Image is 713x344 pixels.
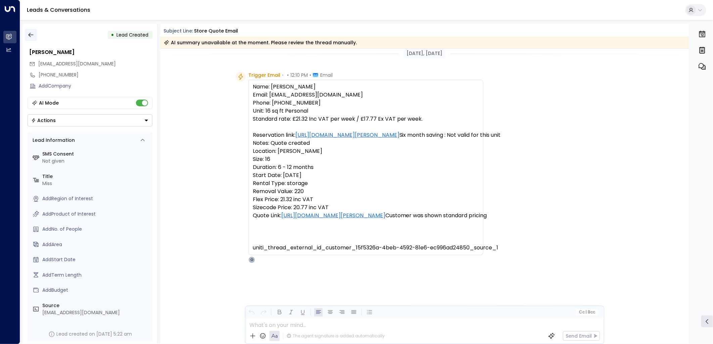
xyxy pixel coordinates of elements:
[43,302,150,309] label: Source
[576,309,598,316] button: Cc|Bcc
[43,287,150,294] div: AddBudget
[248,256,255,263] div: O
[248,72,280,78] span: Trigger Email
[194,27,238,35] div: Store Quote Email
[43,241,150,248] div: AddArea
[43,195,150,202] div: AddRegion of Interest
[43,226,150,233] div: AddNo. of People
[247,308,256,317] button: Undo
[43,272,150,279] div: AddTerm Length
[320,72,333,78] span: Email
[28,114,152,126] div: Button group with a nested menu
[39,60,116,67] span: [EMAIL_ADDRESS][DOMAIN_NAME]
[31,117,56,123] div: Actions
[281,212,385,220] a: [URL][DOMAIN_NAME][PERSON_NAME]
[57,331,132,338] div: Lead created on [DATE] 5:22 am
[164,27,193,34] span: Subject Line:
[287,333,385,339] div: The agent signature is added automatically
[43,256,150,263] div: AddStart Date
[39,71,152,78] div: [PHONE_NUMBER]
[43,180,150,187] div: Miss
[253,83,479,252] pre: Name: [PERSON_NAME] Email: [EMAIL_ADDRESS][DOMAIN_NAME] Phone: [PHONE_NUMBER] Unit: 16 sq ft Pers...
[117,32,149,38] span: Lead Created
[43,158,150,165] div: Not given
[43,151,150,158] label: SMS Consent
[287,72,289,78] span: •
[259,308,268,317] button: Redo
[43,211,150,218] div: AddProduct of Interest
[28,114,152,126] button: Actions
[111,29,114,41] div: •
[43,309,150,316] div: [EMAIL_ADDRESS][DOMAIN_NAME]
[39,82,152,90] div: AddCompany
[282,72,284,78] span: •
[404,49,445,58] div: [DATE], [DATE]
[585,310,587,314] span: |
[39,100,59,106] div: AI Mode
[164,39,357,46] div: AI summary unavailable at the moment. Please review the thread manually.
[27,6,90,14] a: Leads & Conversations
[31,137,75,144] div: Lead Information
[579,310,595,314] span: Cc Bcc
[43,173,150,180] label: Title
[295,131,399,139] a: [URL][DOMAIN_NAME][PERSON_NAME]
[290,72,308,78] span: 12:10 PM
[39,60,116,67] span: marwamali@outlook.com
[310,72,311,78] span: •
[30,48,152,56] div: [PERSON_NAME]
